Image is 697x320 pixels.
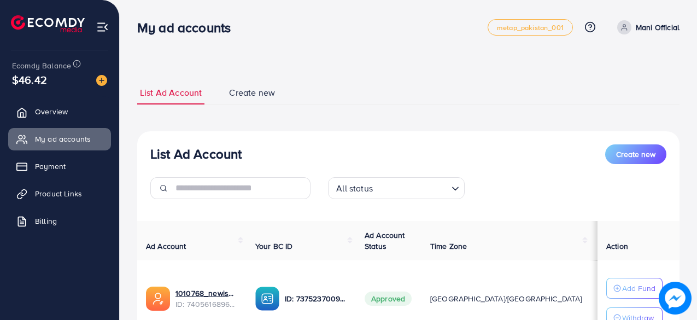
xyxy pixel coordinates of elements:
[606,278,663,299] button: Add Fund
[35,216,57,226] span: Billing
[430,293,582,304] span: [GEOGRAPHIC_DATA]/[GEOGRAPHIC_DATA]
[365,292,412,306] span: Approved
[146,287,170,311] img: ic-ads-acc.e4c84228.svg
[636,21,680,34] p: Mani Official
[365,230,405,252] span: Ad Account Status
[430,241,467,252] span: Time Zone
[488,19,573,36] a: metap_pakistan_001
[376,178,447,196] input: Search for option
[12,60,71,71] span: Ecomdy Balance
[175,299,238,310] span: ID: 7405616896047104017
[606,241,628,252] span: Action
[622,282,655,295] p: Add Fund
[150,146,242,162] h3: List Ad Account
[285,292,347,305] p: ID: 7375237009410899984
[35,161,66,172] span: Payment
[497,24,564,31] span: metap_pakistan_001
[12,72,47,88] span: $46.42
[255,241,293,252] span: Your BC ID
[96,75,107,86] img: image
[175,288,238,310] div: <span class='underline'>1010768_newishrat011_1724254562912</span></br>7405616896047104017
[660,283,691,314] img: image
[328,177,465,199] div: Search for option
[35,188,82,199] span: Product Links
[11,15,85,32] img: logo
[8,128,111,150] a: My ad accounts
[146,241,186,252] span: Ad Account
[8,155,111,177] a: Payment
[334,181,375,196] span: All status
[8,210,111,232] a: Billing
[8,183,111,205] a: Product Links
[8,101,111,123] a: Overview
[137,20,239,36] h3: My ad accounts
[616,149,655,160] span: Create new
[605,144,666,164] button: Create new
[35,106,68,117] span: Overview
[229,86,275,99] span: Create new
[613,20,680,34] a: Mani Official
[255,287,279,311] img: ic-ba-acc.ded83a64.svg
[175,288,238,299] a: 1010768_newishrat011_1724254562912
[96,21,109,33] img: menu
[35,133,91,144] span: My ad accounts
[140,86,202,99] span: List Ad Account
